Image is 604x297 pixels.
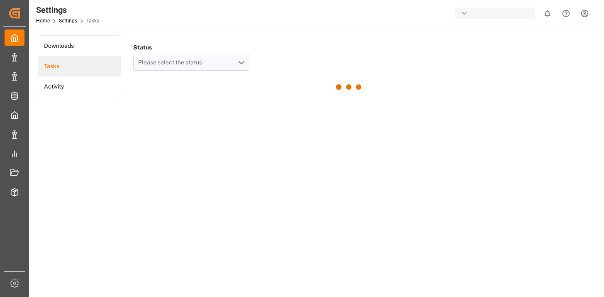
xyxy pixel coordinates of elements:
[36,18,50,24] a: Home
[557,4,575,23] button: Help Center
[538,4,557,23] button: show 0 new notifications
[36,4,99,16] div: Settings
[138,59,206,66] span: Please select the status
[38,56,121,76] a: Tasks
[133,42,249,53] h4: Status
[38,36,121,56] a: Downloads
[38,76,121,97] a: Activity
[133,55,249,71] button: open menu
[59,18,77,24] a: Settings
